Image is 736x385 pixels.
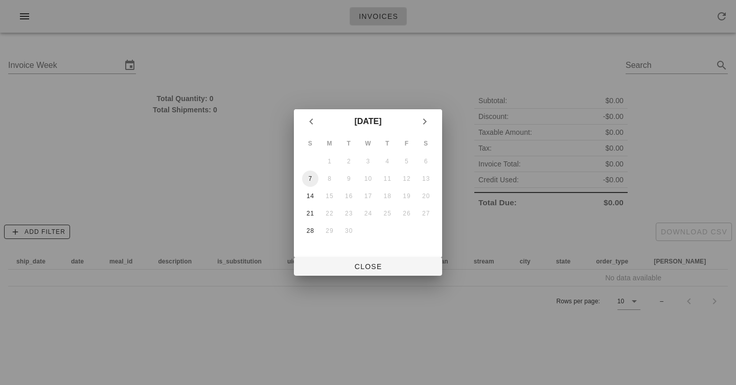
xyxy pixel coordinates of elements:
div: 14 [302,192,318,200]
button: 7 [302,171,318,187]
button: Close [294,257,442,276]
div: 28 [302,227,318,234]
th: T [378,135,397,152]
button: 21 [302,205,318,222]
button: [DATE] [350,111,385,132]
span: Close [302,262,434,271]
button: Next month [416,112,434,131]
div: 21 [302,210,318,217]
button: 28 [302,223,318,239]
button: 14 [302,188,318,204]
th: S [417,135,435,152]
button: Previous month [302,112,320,131]
th: W [359,135,377,152]
th: F [398,135,416,152]
th: T [339,135,358,152]
div: 7 [302,175,318,182]
th: M [320,135,339,152]
th: S [301,135,319,152]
